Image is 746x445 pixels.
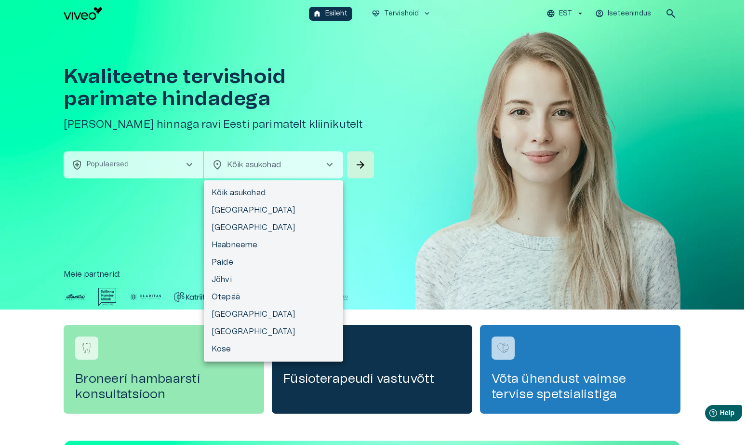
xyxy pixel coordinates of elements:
li: [GEOGRAPHIC_DATA] [204,202,343,219]
li: Otepää [204,288,343,306]
li: Jõhvi [204,271,343,288]
li: [GEOGRAPHIC_DATA] [204,323,343,340]
li: [GEOGRAPHIC_DATA] [204,219,343,236]
li: Haabneeme [204,236,343,254]
iframe: Help widget launcher [671,401,746,428]
li: [GEOGRAPHIC_DATA] [204,306,343,323]
li: Kose [204,340,343,358]
li: Paide [204,254,343,271]
li: Kõik asukohad [204,184,343,202]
